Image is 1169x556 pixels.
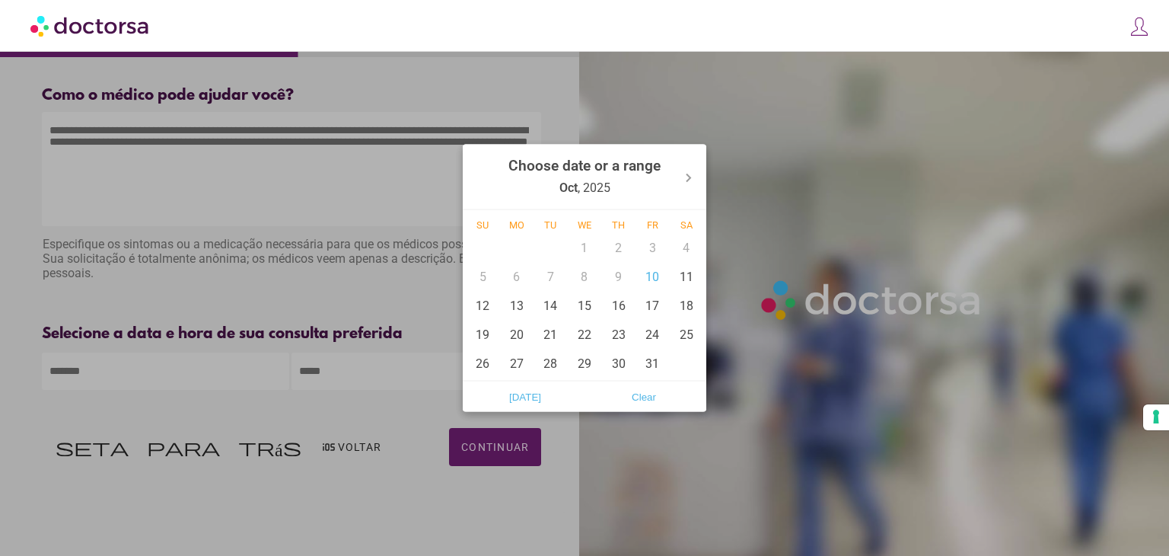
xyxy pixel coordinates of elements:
[601,320,635,349] div: 23
[669,219,703,231] div: Sa
[559,181,578,195] strong: Oct
[30,8,151,43] img: Doctorsa.com
[568,262,602,291] div: 8
[534,219,568,231] div: Tu
[635,233,670,262] div: 3
[466,320,500,349] div: 19
[669,262,703,291] div: 11
[601,262,635,291] div: 9
[534,320,568,349] div: 21
[508,157,661,174] strong: Choose date or a range
[601,349,635,378] div: 30
[534,291,568,320] div: 14
[534,262,568,291] div: 7
[635,291,670,320] div: 17
[500,262,534,291] div: 6
[500,349,534,378] div: 27
[1143,404,1169,430] button: Suas preferências de consentimento para tecnologias de rastreamento
[568,233,602,262] div: 1
[635,219,670,231] div: Fr
[466,385,584,409] button: [DATE]
[500,291,534,320] div: 13
[669,320,703,349] div: 25
[568,219,602,231] div: We
[466,291,500,320] div: 12
[635,262,670,291] div: 10
[589,385,699,408] span: Clear
[466,349,500,378] div: 26
[635,349,670,378] div: 31
[601,291,635,320] div: 16
[470,385,580,408] span: [DATE]
[568,291,602,320] div: 15
[568,320,602,349] div: 22
[568,349,602,378] div: 29
[500,219,534,231] div: Mo
[500,320,534,349] div: 20
[601,219,635,231] div: Th
[466,262,500,291] div: 5
[1129,16,1150,37] img: icons8-customer-100.png
[601,233,635,262] div: 2
[584,385,703,409] button: Clear
[669,291,703,320] div: 18
[466,219,500,231] div: Su
[635,320,670,349] div: 24
[669,233,703,262] div: 4
[534,349,568,378] div: 28
[508,148,661,206] div: , 2025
